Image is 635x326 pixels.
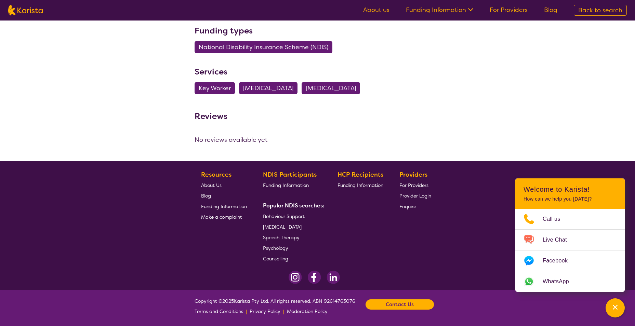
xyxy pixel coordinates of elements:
span: WhatsApp [543,276,577,287]
a: Counselling [263,253,322,264]
a: Privacy Policy [250,306,280,316]
a: Provider Login [399,190,431,201]
span: [MEDICAL_DATA] [243,82,293,94]
p: | [246,306,247,316]
img: LinkedIn [327,271,340,284]
a: Funding Information [201,201,247,212]
a: Enquire [399,201,431,212]
span: Speech Therapy [263,234,300,241]
a: Blog [544,6,557,14]
span: Funding Information [338,182,383,188]
span: [MEDICAL_DATA] [263,224,302,230]
a: Terms and Conditions [195,306,243,316]
img: Facebook [307,271,321,284]
a: Funding Information [263,180,322,190]
span: Moderation Policy [287,308,328,314]
p: How can we help you [DATE]? [524,196,617,202]
span: Make a complaint [201,214,242,220]
span: [MEDICAL_DATA] [306,82,356,94]
h2: Welcome to Karista! [524,185,617,193]
span: Funding Information [263,182,309,188]
a: About us [363,6,389,14]
div: Channel Menu [515,178,625,292]
b: Resources [201,171,231,179]
span: Behaviour Support [263,213,305,219]
span: Funding Information [201,203,247,209]
a: [MEDICAL_DATA] [263,221,322,232]
a: Funding Information [338,180,383,190]
span: Provider Login [399,193,431,199]
span: Terms and Conditions [195,308,243,314]
div: No reviews available yet [195,135,441,145]
b: NDIS Participants [263,171,317,179]
h3: Funding types [195,25,441,37]
h3: Reviews [195,107,227,122]
a: For Providers [399,180,431,190]
span: Blog [201,193,211,199]
a: Speech Therapy [263,232,322,243]
img: Karista logo [8,5,43,15]
a: Key Worker [195,84,239,92]
a: About Us [201,180,247,190]
span: Call us [543,214,569,224]
a: [MEDICAL_DATA] [239,84,302,92]
h3: Services [195,66,441,78]
a: Make a complaint [201,212,247,222]
a: Psychology [263,243,322,253]
a: Funding Information [406,6,473,14]
span: Enquire [399,203,416,209]
span: Key Worker [199,82,231,94]
img: Instagram [289,271,302,284]
a: Web link opens in a new tab. [515,271,625,292]
span: Copyright © 2025 Karista Pty Ltd. All rights reserved. ABN 92614763076 [195,296,355,316]
b: HCP Recipients [338,171,383,179]
span: Facebook [543,256,576,266]
span: National Disability Insurance Scheme (NDIS) [199,41,328,53]
a: National Disability Insurance Scheme (NDIS) [195,43,336,51]
span: About Us [201,182,222,188]
b: Contact Us [386,299,414,310]
a: Blog [201,190,247,201]
span: Privacy Policy [250,308,280,314]
p: | [283,306,284,316]
b: Popular NDIS searches: [263,202,325,209]
span: For Providers [399,182,428,188]
ul: Choose channel [515,209,625,292]
span: Psychology [263,245,288,251]
span: Live Chat [543,235,575,245]
span: Back to search [578,6,622,14]
a: [MEDICAL_DATA] [302,84,364,92]
a: Back to search [574,5,627,16]
span: Counselling [263,256,288,262]
a: Moderation Policy [287,306,328,316]
button: Channel Menu [606,298,625,317]
b: Providers [399,171,427,179]
a: For Providers [490,6,528,14]
a: Behaviour Support [263,211,322,221]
